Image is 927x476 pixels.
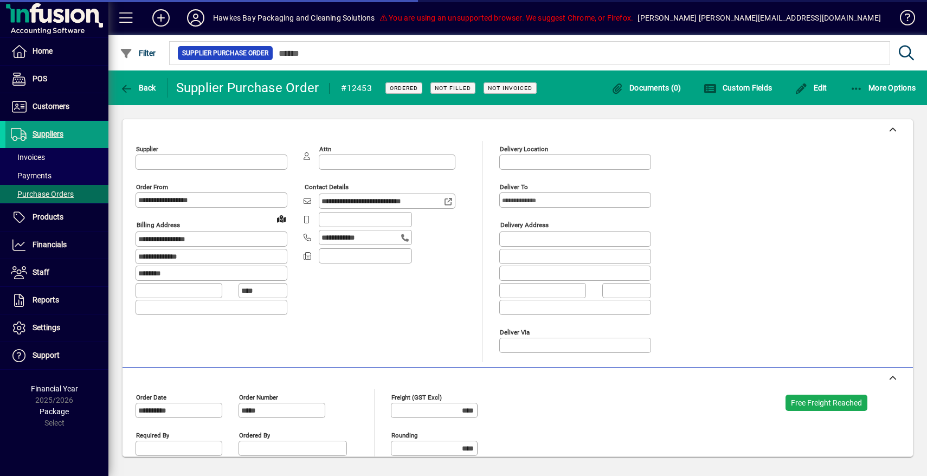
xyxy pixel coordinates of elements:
[5,166,108,185] a: Payments
[33,295,59,304] span: Reports
[11,171,51,180] span: Payments
[5,148,108,166] a: Invoices
[120,83,156,92] span: Back
[136,145,158,153] mat-label: Supplier
[5,38,108,65] a: Home
[108,78,168,98] app-page-header-button: Back
[704,83,772,92] span: Custom Fields
[273,210,290,227] a: View on map
[5,314,108,342] a: Settings
[379,14,633,22] span: You are using an unsupported browser. We suggest Chrome, or Firefox.
[33,74,47,83] span: POS
[117,43,159,63] button: Filter
[213,9,375,27] div: Hawkes Bay Packaging and Cleaning Solutions
[120,49,156,57] span: Filter
[488,85,532,92] span: Not Invoiced
[33,240,67,249] span: Financials
[792,78,830,98] button: Edit
[33,130,63,138] span: Suppliers
[178,8,213,28] button: Profile
[5,66,108,93] a: POS
[701,78,775,98] button: Custom Fields
[850,83,916,92] span: More Options
[500,183,528,191] mat-label: Deliver To
[33,213,63,221] span: Products
[638,9,881,27] div: [PERSON_NAME] [PERSON_NAME][EMAIL_ADDRESS][DOMAIN_NAME]
[33,268,49,276] span: Staff
[608,78,684,98] button: Documents (0)
[136,393,166,401] mat-label: Order date
[182,48,268,59] span: Supplier Purchase Order
[391,393,442,401] mat-label: Freight (GST excl)
[611,83,681,92] span: Documents (0)
[795,83,827,92] span: Edit
[435,85,471,92] span: Not Filled
[31,384,78,393] span: Financial Year
[319,145,331,153] mat-label: Attn
[847,78,919,98] button: More Options
[176,79,319,97] div: Supplier Purchase Order
[390,85,418,92] span: Ordered
[5,185,108,203] a: Purchase Orders
[341,80,372,97] div: #12453
[391,431,417,439] mat-label: Rounding
[5,287,108,314] a: Reports
[5,259,108,286] a: Staff
[117,78,159,98] button: Back
[5,204,108,231] a: Products
[11,153,45,162] span: Invoices
[239,431,270,439] mat-label: Ordered by
[239,393,278,401] mat-label: Order number
[40,407,69,416] span: Package
[500,328,530,336] mat-label: Deliver via
[136,431,169,439] mat-label: Required by
[144,8,178,28] button: Add
[500,145,548,153] mat-label: Delivery Location
[11,190,74,198] span: Purchase Orders
[5,342,108,369] a: Support
[33,351,60,359] span: Support
[33,102,69,111] span: Customers
[791,398,862,407] span: Free Freight Reached
[5,93,108,120] a: Customers
[33,323,60,332] span: Settings
[136,183,168,191] mat-label: Order from
[33,47,53,55] span: Home
[892,2,913,37] a: Knowledge Base
[5,231,108,259] a: Financials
